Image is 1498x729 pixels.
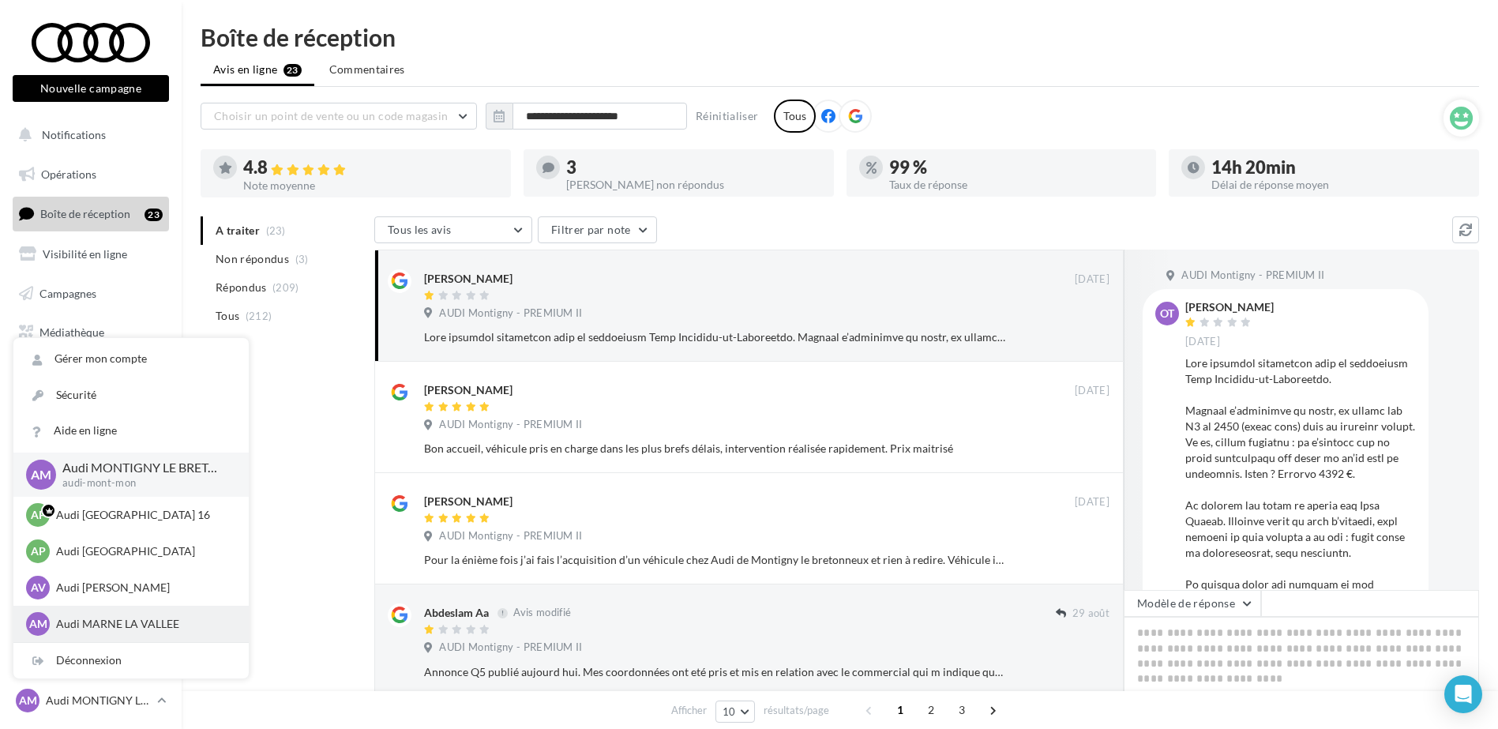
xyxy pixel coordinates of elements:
span: AP [31,543,46,559]
div: Lore ipsumdol sitametcon adip el seddoeiusm Temp Incididu-ut-Laboreetdo. Magnaal e’adminimve qu n... [424,329,1007,345]
a: Visibilité en ligne [9,238,172,271]
span: (209) [272,281,299,294]
span: Avis modifié [513,607,571,619]
div: Tous [774,100,816,133]
span: [DATE] [1185,335,1220,349]
div: Délai de réponse moyen [1211,179,1466,190]
p: Audi MONTIGNY LE BRETONNE [46,693,151,708]
a: Gérer mon compte [13,341,249,377]
a: Aide en ligne [13,413,249,449]
span: 3 [949,697,974,723]
span: AP [31,507,46,523]
button: Modèle de réponse [1124,590,1261,617]
span: OT [1160,306,1174,321]
a: AM Audi MONTIGNY LE BRETONNE [13,686,169,716]
div: Bon accueil, véhicule pris en charge dans les plus brefs délais, intervention réalisée rapidement... [424,441,1007,457]
div: [PERSON_NAME] [424,382,512,398]
a: PLV et print personnalisable [9,355,172,402]
a: Campagnes [9,277,172,310]
p: Audi [GEOGRAPHIC_DATA] 16 [56,507,230,523]
span: 10 [723,705,736,718]
a: Sécurité [13,378,249,413]
p: Audi MONTIGNY LE BRETONNE [62,459,223,477]
span: Notifications [42,128,106,141]
div: 4.8 [243,159,498,177]
div: 14h 20min [1211,159,1466,176]
span: résultats/page [764,703,829,718]
div: 23 [145,209,163,221]
p: Audi MARNE LA VALLEE [56,616,230,632]
button: Filtrer par note [538,216,657,243]
span: AUDI Montigny - PREMIUM II [1181,269,1324,283]
span: AM [19,693,37,708]
span: Commentaires [329,62,405,77]
span: AUDI Montigny - PREMIUM II [439,641,582,655]
div: [PERSON_NAME] non répondus [566,179,821,190]
span: Campagnes [39,286,96,299]
span: AUDI Montigny - PREMIUM II [439,306,582,321]
span: AM [29,616,47,632]
div: Déconnexion [13,643,249,678]
span: Tous les avis [388,223,452,236]
div: Open Intercom Messenger [1444,675,1482,713]
div: Pour la énième fois j’ai fais l’acquisition d’un véhicule chez Audi de Montigny le bretonneux et ... [424,552,1007,568]
p: Audi [PERSON_NAME] [56,580,230,596]
button: Nouvelle campagne [13,75,169,102]
button: Tous les avis [374,216,532,243]
span: [DATE] [1075,272,1109,287]
span: Afficher [671,703,707,718]
span: (3) [295,253,309,265]
div: Note moyenne [243,180,498,191]
div: [PERSON_NAME] [424,494,512,509]
div: [PERSON_NAME] [424,271,512,287]
span: 1 [888,697,913,723]
span: Opérations [41,167,96,181]
button: Réinitialiser [689,107,765,126]
span: Tous [216,308,239,324]
span: [DATE] [1075,495,1109,509]
div: 99 % [889,159,1144,176]
button: 10 [715,701,756,723]
span: Médiathèque [39,325,104,339]
span: AM [31,465,51,483]
a: Boîte de réception23 [9,197,172,231]
div: Annonce Q5 publié aujourd hui. Mes coordonnées ont eté pris et mis en relation avec le commercial... [424,664,1007,680]
p: Audi [GEOGRAPHIC_DATA] [56,543,230,559]
span: Choisir un point de vente ou un code magasin [214,109,448,122]
span: Visibilité en ligne [43,247,127,261]
span: 29 août [1072,607,1109,621]
span: 2 [918,697,944,723]
p: audi-mont-mon [62,476,223,490]
span: AV [31,580,46,596]
div: Boîte de réception [201,25,1479,49]
a: Médiathèque [9,316,172,349]
button: Notifications [9,118,166,152]
span: [DATE] [1075,384,1109,398]
a: Opérations [9,158,172,191]
button: Choisir un point de vente ou un code magasin [201,103,477,130]
div: 3 [566,159,821,176]
span: Non répondus [216,251,289,267]
span: AUDI Montigny - PREMIUM II [439,418,582,432]
div: Abdeslam Aa [424,605,489,621]
span: AUDI Montigny - PREMIUM II [439,529,582,543]
div: Taux de réponse [889,179,1144,190]
span: (212) [246,310,272,322]
span: Répondus [216,280,267,295]
span: Boîte de réception [40,207,130,220]
div: [PERSON_NAME] [1185,302,1274,313]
